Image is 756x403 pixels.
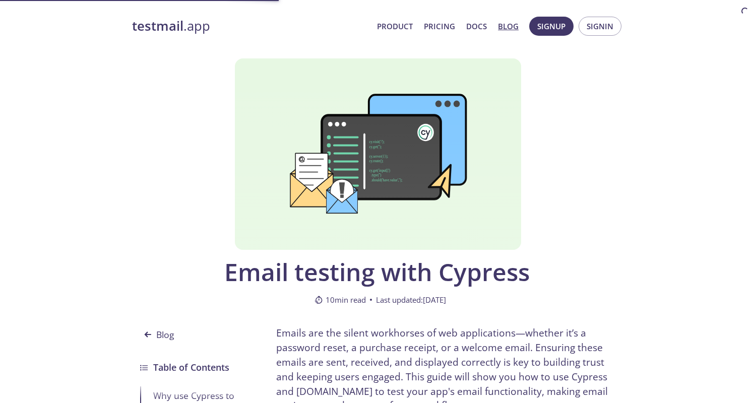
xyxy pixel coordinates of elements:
[537,20,565,33] span: Signup
[153,360,229,374] h3: Table of Contents
[466,20,487,33] a: Docs
[529,17,574,36] button: Signup
[314,294,366,306] span: 10 min read
[205,258,549,286] span: Email testing with Cypress
[376,294,446,306] span: Last updated: [DATE]
[132,18,369,35] a: testmail.app
[140,325,180,344] span: Blog
[377,20,413,33] a: Product
[424,20,455,33] a: Pricing
[579,17,621,36] button: Signin
[587,20,613,33] span: Signin
[132,17,183,35] strong: testmail
[140,311,244,348] a: Blog
[498,20,519,33] a: Blog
